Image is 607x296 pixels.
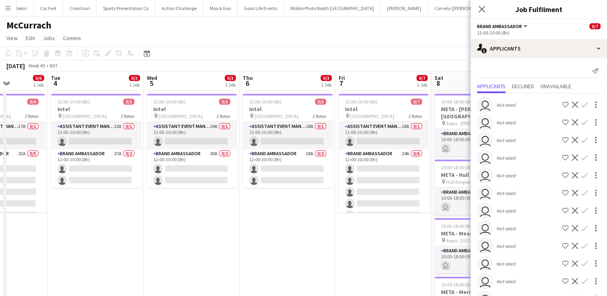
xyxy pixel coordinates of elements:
[496,120,517,126] div: Not rated
[313,113,326,119] span: 2 Roles
[243,74,253,81] span: Thu
[417,82,427,88] div: 1 Job
[153,99,186,105] span: 12:00-20:00 (8h)
[434,74,443,81] span: Sat
[238,0,284,16] button: Good Life Events
[254,113,298,119] span: [GEOGRAPHIC_DATA]
[147,122,237,149] app-card-role: Assistant Event Manager19A0/112:00-20:00 (8h)
[3,33,21,43] a: View
[496,137,517,143] div: Not rated
[540,83,571,89] span: Unavailable
[339,105,428,113] h3: Intel
[441,223,473,229] span: 10:00-18:00 (8h)
[446,179,490,185] span: Hull Kingswood Argos
[40,33,58,43] a: Jobs
[434,129,524,156] app-card-role: Brand Ambassador1/110:00-18:00 (8h)
[155,0,203,16] button: Action Challenge
[339,94,428,213] app-job-card: 12:00-20:00 (8h)0/7Intel [GEOGRAPHIC_DATA]2 RolesAssistant Event Manager18A0/112:00-20:00 (8h) Br...
[446,120,506,126] span: Argos - [PERSON_NAME][GEOGRAPHIC_DATA]
[496,102,517,108] div: Not rated
[496,225,517,231] div: Not rated
[350,113,394,119] span: [GEOGRAPHIC_DATA]
[496,172,517,178] div: Not rated
[434,288,524,296] h3: META - Merry Hill
[27,99,39,105] span: 0/6
[434,171,524,178] h3: META - Hull Kingswood
[243,149,333,188] app-card-role: Brand Ambassador18A0/212:00-20:00 (8h)
[51,94,141,188] app-job-card: 12:00-20:00 (8h)0/3Intel [GEOGRAPHIC_DATA]2 RolesAssistant Event Manager22A0/112:00-20:00 (8h) Br...
[225,75,236,81] span: 0/3
[434,94,524,156] app-job-card: 10:00-18:00 (8h)1/1META - [PERSON_NAME][GEOGRAPHIC_DATA] Argos - [PERSON_NAME][GEOGRAPHIC_DATA]1 ...
[434,160,524,215] app-job-card: 10:00-18:00 (8h)1/1META - Hull Kingswood Hull Kingswood Argos1 RoleBrand Ambassador1/110:00-18:00...
[6,34,18,42] span: View
[434,246,524,274] app-card-role: Brand Ambassador1/110:00-18:00 (8h)
[339,122,428,149] app-card-role: Assistant Event Manager18A0/112:00-20:00 (8h)
[496,243,517,249] div: Not rated
[203,0,238,16] button: Moo & Goo
[4,0,34,16] button: Datekin
[477,30,601,36] div: 12:00-20:00 (8h)
[477,83,505,89] span: Applicants
[434,218,524,274] app-job-card: 10:00-18:00 (8h)1/1META - Meadowhall Argos - [GEOGRAPHIC_DATA]1 RoleBrand Ambassador1/110:00-18:0...
[477,23,528,29] button: Brand Ambassador
[147,94,237,188] app-job-card: 12:00-20:00 (8h)0/3Intel [GEOGRAPHIC_DATA]2 RolesAssistant Event Manager19A0/112:00-20:00 (8h) Br...
[123,99,134,105] span: 0/3
[51,74,60,81] span: Tue
[315,99,326,105] span: 0/3
[477,23,522,29] span: Brand Ambassador
[496,208,517,214] div: Not rated
[441,99,473,105] span: 10:00-18:00 (8h)
[147,105,237,113] h3: Intel
[63,34,81,42] span: Comms
[51,105,141,113] h3: Intel
[158,113,203,119] span: [GEOGRAPHIC_DATA]
[50,79,60,88] span: 4
[97,0,155,16] button: Sports Presentation Co
[441,282,473,288] span: 10:00-18:00 (8h)
[121,113,134,119] span: 2 Roles
[242,79,253,88] span: 6
[225,82,235,88] div: 1 Job
[25,113,39,119] span: 2 Roles
[43,34,55,42] span: Jobs
[512,83,534,89] span: Declined
[50,63,58,69] div: BST
[381,0,428,16] button: [PERSON_NAME]
[408,113,422,119] span: 2 Roles
[63,113,107,119] span: [GEOGRAPHIC_DATA]
[249,99,282,105] span: 12:00-20:00 (8h)
[337,79,345,88] span: 7
[147,74,157,81] span: Wed
[6,62,25,70] div: [DATE]
[129,75,140,81] span: 0/3
[51,122,141,149] app-card-role: Assistant Event Manager22A0/112:00-20:00 (8h)
[243,122,333,149] app-card-role: Assistant Event Manager18A0/112:00-20:00 (8h)
[6,19,51,31] h1: McCurrach
[496,190,517,196] div: Not rated
[433,79,443,88] span: 8
[22,33,38,43] a: Edit
[147,149,237,188] app-card-role: Brand Ambassador20A0/212:00-20:00 (8h)
[446,237,505,243] span: Argos - [GEOGRAPHIC_DATA]
[217,113,230,119] span: 2 Roles
[51,149,141,188] app-card-role: Brand Ambassador27A0/212:00-20:00 (8h)
[496,155,517,161] div: Not rated
[496,261,517,267] div: Not rated
[219,99,230,105] span: 0/3
[339,149,428,235] app-card-role: Brand Ambassador24A0/612:00-20:00 (8h)
[434,105,524,120] h3: META - [PERSON_NAME][GEOGRAPHIC_DATA]
[471,4,607,14] h3: Job Fulfilment
[57,99,90,105] span: 12:00-20:00 (8h)
[434,230,524,237] h3: META - Meadowhall
[434,188,524,215] app-card-role: Brand Ambassador1/110:00-18:00 (8h)
[339,74,345,81] span: Fri
[243,105,333,113] h3: Intel
[243,94,333,188] app-job-card: 12:00-20:00 (8h)0/3Intel [GEOGRAPHIC_DATA]2 RolesAssistant Event Manager18A0/112:00-20:00 (8h) Br...
[129,82,140,88] div: 1 Job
